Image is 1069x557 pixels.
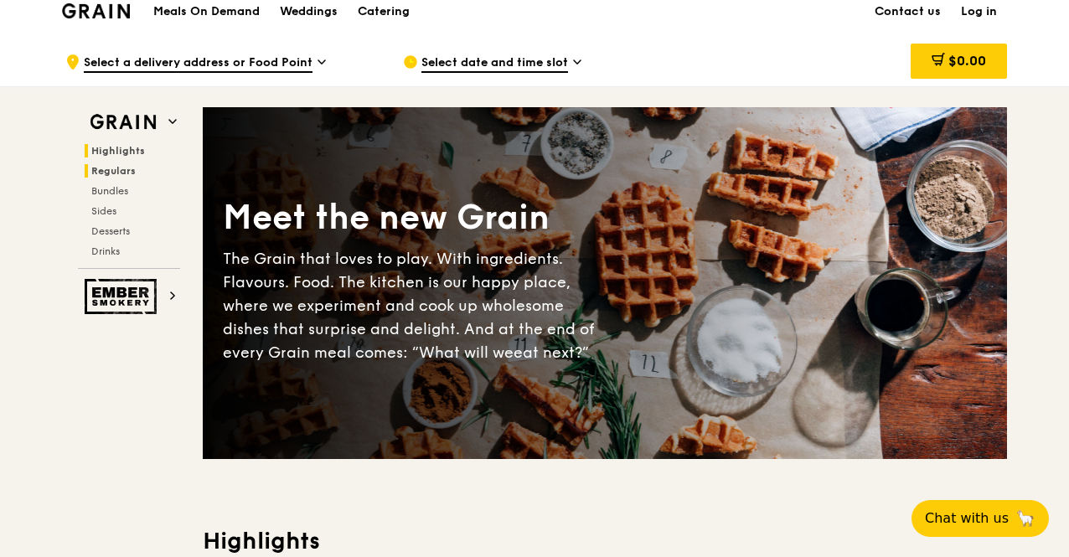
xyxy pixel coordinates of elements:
[91,205,116,217] span: Sides
[514,343,589,362] span: eat next?”
[153,3,260,20] h1: Meals On Demand
[85,107,162,137] img: Grain web logo
[62,3,130,18] img: Grain
[91,185,128,197] span: Bundles
[223,247,605,364] div: The Grain that loves to play. With ingredients. Flavours. Food. The kitchen is our happy place, w...
[91,245,120,257] span: Drinks
[203,526,1007,556] h3: Highlights
[925,508,1009,529] span: Chat with us
[91,165,136,177] span: Regulars
[911,500,1049,537] button: Chat with us🦙
[85,279,162,314] img: Ember Smokery web logo
[84,54,312,73] span: Select a delivery address or Food Point
[948,53,986,69] span: $0.00
[1015,508,1035,529] span: 🦙
[223,195,605,240] div: Meet the new Grain
[91,225,130,237] span: Desserts
[91,145,145,157] span: Highlights
[421,54,568,73] span: Select date and time slot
